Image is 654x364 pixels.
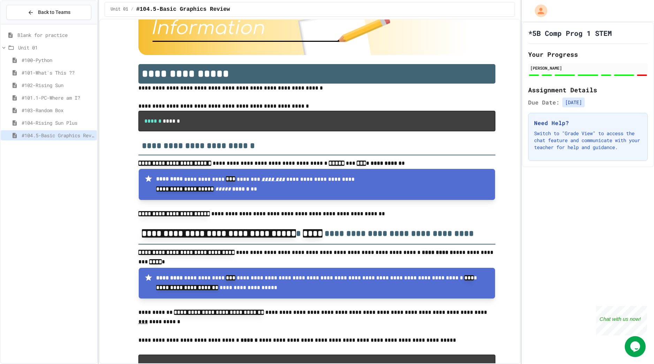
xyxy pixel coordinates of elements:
span: [DATE] [562,98,585,107]
h1: *5B Comp Prog 1 STEM [528,28,612,38]
button: Back to Teams [6,5,91,20]
span: Back to Teams [38,9,70,16]
h2: Your Progress [528,49,648,59]
span: Due Date: [528,98,560,107]
span: / [131,7,134,12]
span: #101-What's This ?? [22,69,94,76]
span: #104-Rising Sun Plus [22,119,94,126]
span: #104.5-Basic Graphics Review [22,132,94,139]
span: #103-Random Box [22,107,94,114]
span: #104.5-Basic Graphics Review [136,5,230,14]
span: #102-Rising Sun [22,82,94,89]
div: [PERSON_NAME] [530,65,646,71]
span: #101.1-PC-Where am I? [22,94,94,101]
span: Blank for practice [17,31,94,39]
h2: Assignment Details [528,85,648,95]
iframe: chat widget [625,336,647,357]
span: Unit 01 [111,7,128,12]
h3: Need Help? [534,119,642,127]
iframe: chat widget [596,306,647,335]
span: #100-Python [22,56,94,64]
span: Unit 01 [18,44,94,51]
p: Switch to "Grade View" to access the chat feature and communicate with your teacher for help and ... [534,130,642,151]
div: My Account [527,3,549,19]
